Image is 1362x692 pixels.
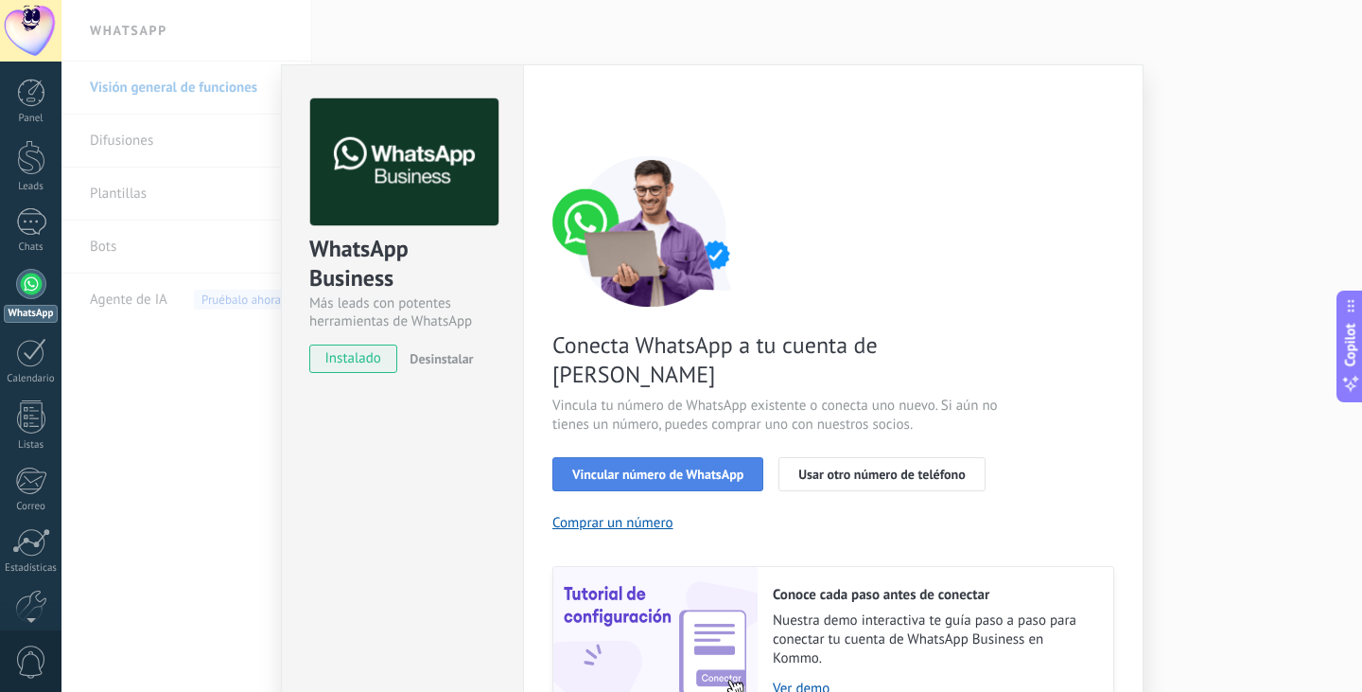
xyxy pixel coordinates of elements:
span: Copilot [1341,323,1360,366]
div: Panel [4,113,59,125]
button: Desinstalar [402,345,473,373]
div: Listas [4,439,59,452]
button: Usar otro número de teléfono [778,457,985,491]
div: WhatsApp Business [309,234,496,294]
img: logo_main.png [310,98,498,226]
div: Chats [4,241,59,254]
div: WhatsApp [4,305,58,323]
button: Comprar un número [552,514,673,532]
span: Usar otro número de teléfono [798,468,965,481]
span: Desinstalar [410,350,473,367]
span: Nuestra demo interactiva te guía paso a paso para conectar tu cuenta de WhatsApp Business en Kommo. [773,612,1094,668]
button: Vincular número de WhatsApp [552,457,763,491]
span: Conecta WhatsApp a tu cuenta de [PERSON_NAME] [552,330,1003,389]
div: Correo [4,501,59,513]
span: Vincular número de WhatsApp [572,468,743,481]
div: Más leads con potentes herramientas de WhatsApp [309,294,496,330]
span: instalado [310,345,396,373]
div: Estadísticas [4,562,59,575]
img: connect number [552,155,751,307]
div: Calendario [4,373,59,385]
span: Vincula tu número de WhatsApp existente o conecta uno nuevo. Si aún no tienes un número, puedes c... [552,397,1003,435]
div: Leads [4,181,59,193]
h2: Conoce cada paso antes de conectar [773,586,1094,604]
